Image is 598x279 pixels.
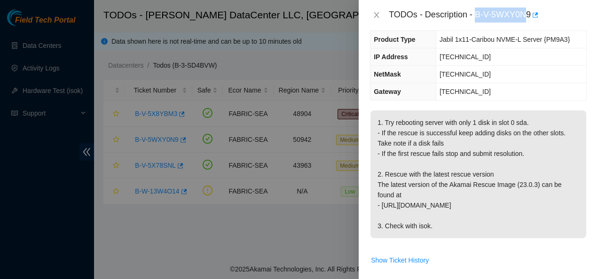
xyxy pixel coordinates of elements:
span: Gateway [374,88,401,95]
button: Close [370,11,383,20]
div: TODOs - Description - B-V-5WXY0N9 [389,8,587,23]
span: IP Address [374,53,408,61]
p: 1. Try rebooting server with only 1 disk in slot 0 sda. - If the rescue is successful keep adding... [370,110,586,238]
span: Product Type [374,36,415,43]
span: [TECHNICAL_ID] [440,70,491,78]
span: Jabil 1x11-Caribou NVME-L Server {PM9A3} [440,36,570,43]
span: Show Ticket History [371,255,429,265]
span: [TECHNICAL_ID] [440,88,491,95]
span: [TECHNICAL_ID] [440,53,491,61]
span: close [373,11,380,19]
button: Show Ticket History [370,253,429,268]
span: NetMask [374,70,401,78]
